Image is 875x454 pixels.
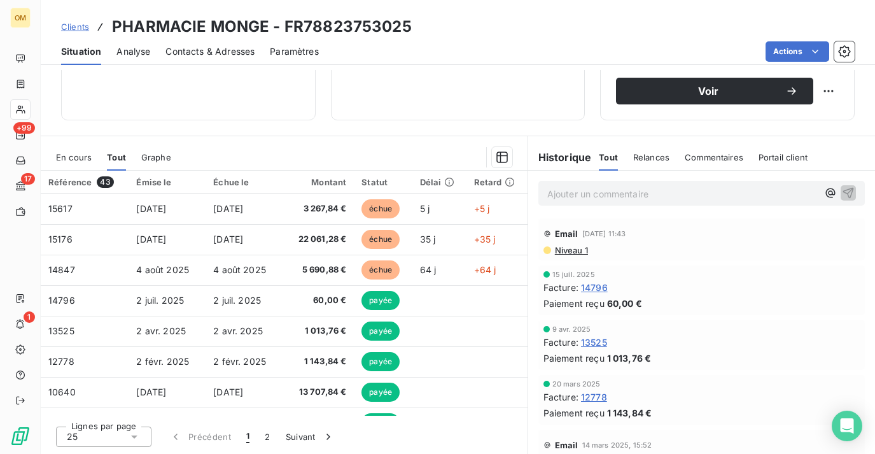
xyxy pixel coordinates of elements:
[554,245,588,255] span: Niveau 1
[290,233,346,246] span: 22 061,28 €
[543,406,605,420] span: Paiement reçu
[136,325,186,336] span: 2 avr. 2025
[543,336,578,349] span: Facture :
[361,291,400,310] span: payée
[474,234,496,245] span: +35 j
[631,86,785,96] span: Voir
[213,264,266,275] span: 4 août 2025
[213,177,275,187] div: Échue le
[278,423,342,450] button: Suivant
[48,203,73,214] span: 15617
[213,203,243,214] span: [DATE]
[136,264,189,275] span: 4 août 2025
[162,423,239,450] button: Précédent
[474,264,496,275] span: +64 j
[257,423,277,450] button: 2
[136,177,198,187] div: Émise le
[555,440,578,450] span: Email
[361,230,400,249] span: échue
[48,176,121,188] div: Référence
[116,45,150,58] span: Analyse
[543,351,605,365] span: Paiement reçu
[474,203,490,214] span: +5 j
[581,390,607,404] span: 12778
[48,325,74,336] span: 13525
[766,41,829,62] button: Actions
[213,234,243,245] span: [DATE]
[581,281,608,294] span: 14796
[759,152,808,162] span: Portail client
[361,352,400,371] span: payée
[361,260,400,280] span: échue
[607,297,642,310] span: 60,00 €
[543,390,578,404] span: Facture :
[633,152,669,162] span: Relances
[141,152,171,162] span: Graphe
[136,356,189,367] span: 2 févr. 2025
[552,380,601,388] span: 20 mars 2025
[552,325,591,333] span: 9 avr. 2025
[165,45,255,58] span: Contacts & Adresses
[290,264,346,276] span: 5 690,88 €
[543,281,578,294] span: Facture :
[239,423,257,450] button: 1
[136,203,166,214] span: [DATE]
[213,325,263,336] span: 2 avr. 2025
[361,322,400,341] span: payée
[361,199,400,218] span: échue
[13,122,35,134] span: +99
[290,355,346,368] span: 1 143,84 €
[420,264,437,275] span: 64 j
[48,234,73,245] span: 15176
[136,295,184,306] span: 2 juil. 2025
[107,152,126,162] span: Tout
[24,311,35,323] span: 1
[607,351,652,365] span: 1 013,76 €
[10,8,31,28] div: OM
[61,45,101,58] span: Situation
[67,430,78,443] span: 25
[213,356,266,367] span: 2 févr. 2025
[361,177,404,187] div: Statut
[112,15,412,38] h3: PHARMACIE MONGE - FR78823753025
[420,234,436,245] span: 35 j
[361,383,400,402] span: payée
[48,264,75,275] span: 14847
[528,150,592,165] h6: Historique
[21,173,35,185] span: 17
[290,202,346,215] span: 3 267,84 €
[607,406,652,420] span: 1 143,84 €
[420,203,430,214] span: 5 j
[361,413,400,432] span: payée
[136,387,166,397] span: [DATE]
[420,177,459,187] div: Délai
[10,426,31,446] img: Logo LeanPay
[48,295,75,306] span: 14796
[56,152,92,162] span: En cours
[555,229,578,239] span: Email
[97,176,113,188] span: 43
[474,177,520,187] div: Retard
[61,20,89,33] a: Clients
[685,152,743,162] span: Commentaires
[48,387,76,397] span: 10640
[136,234,166,245] span: [DATE]
[582,230,626,238] span: [DATE] 11:43
[616,78,813,104] button: Voir
[290,386,346,399] span: 13 707,84 €
[832,411,862,441] div: Open Intercom Messenger
[290,177,346,187] div: Montant
[582,441,652,449] span: 14 mars 2025, 15:52
[61,22,89,32] span: Clients
[213,295,261,306] span: 2 juil. 2025
[48,356,74,367] span: 12778
[270,45,319,58] span: Paramètres
[290,325,346,337] span: 1 013,76 €
[599,152,618,162] span: Tout
[213,387,243,397] span: [DATE]
[581,336,607,349] span: 13525
[543,297,605,310] span: Paiement reçu
[552,271,595,278] span: 15 juil. 2025
[290,294,346,307] span: 60,00 €
[246,430,249,443] span: 1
